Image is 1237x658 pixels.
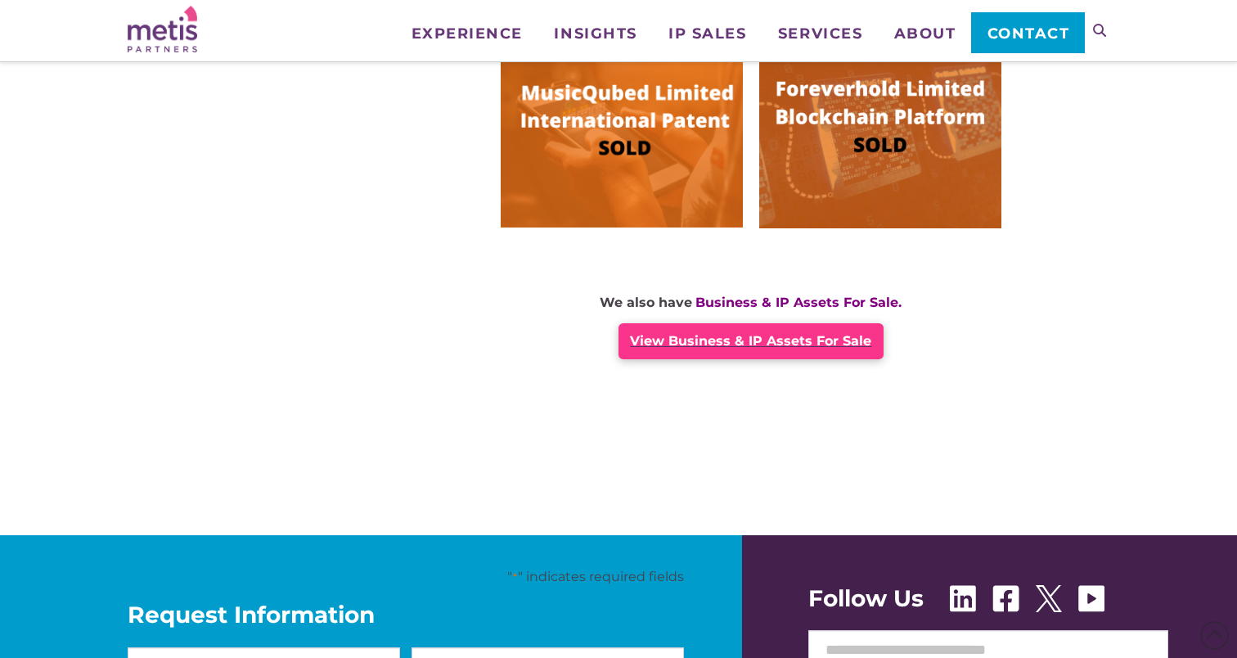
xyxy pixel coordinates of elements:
span: Experience [412,26,523,41]
img: X [1036,585,1062,612]
img: Metis Partners [128,6,197,52]
a: Contact [971,12,1085,53]
span: Services [778,26,862,41]
img: MusicQubed [501,25,743,228]
a: View Business & IP Assets For Sale [618,323,883,359]
span: Request Information [128,603,684,626]
img: Linkedin [950,585,976,612]
span: Back to Top [1200,621,1229,650]
span: Insights [554,26,636,41]
span: About [894,26,956,41]
img: Image [759,25,1001,228]
img: Youtube [1078,585,1104,612]
span: Contact [987,26,1070,41]
span: View Business & IP Assets For Sale [630,333,871,349]
span: IP Sales [668,26,746,41]
strong: We also have [600,295,692,310]
strong: Business & IP Assets For Sale. [695,295,902,310]
p: " " indicates required fields [128,568,684,586]
img: Facebook [992,585,1019,612]
span: Follow Us [808,587,924,610]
